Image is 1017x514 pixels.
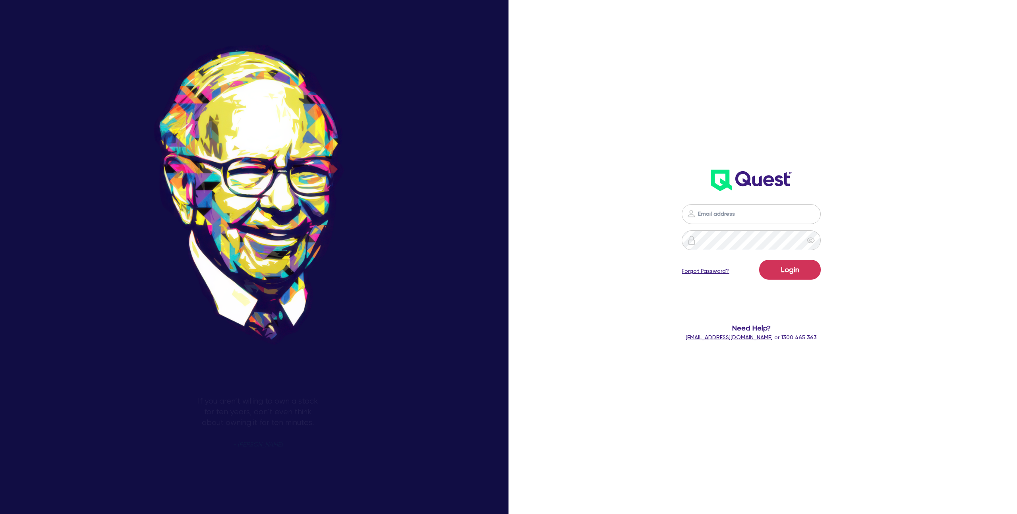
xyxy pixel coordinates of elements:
[711,170,792,191] img: wH2k97JdezQIQAAAABJRU5ErkJggg==
[759,260,821,280] button: Login
[686,334,817,340] span: or 1300 465 363
[611,323,892,333] span: Need Help?
[686,334,773,340] a: [EMAIL_ADDRESS][DOMAIN_NAME]
[687,236,696,245] img: icon-password
[807,236,815,244] span: eye
[682,204,821,224] input: Email address
[682,267,729,275] a: Forgot Password?
[233,442,282,448] span: - [PERSON_NAME]
[686,209,696,218] img: icon-password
